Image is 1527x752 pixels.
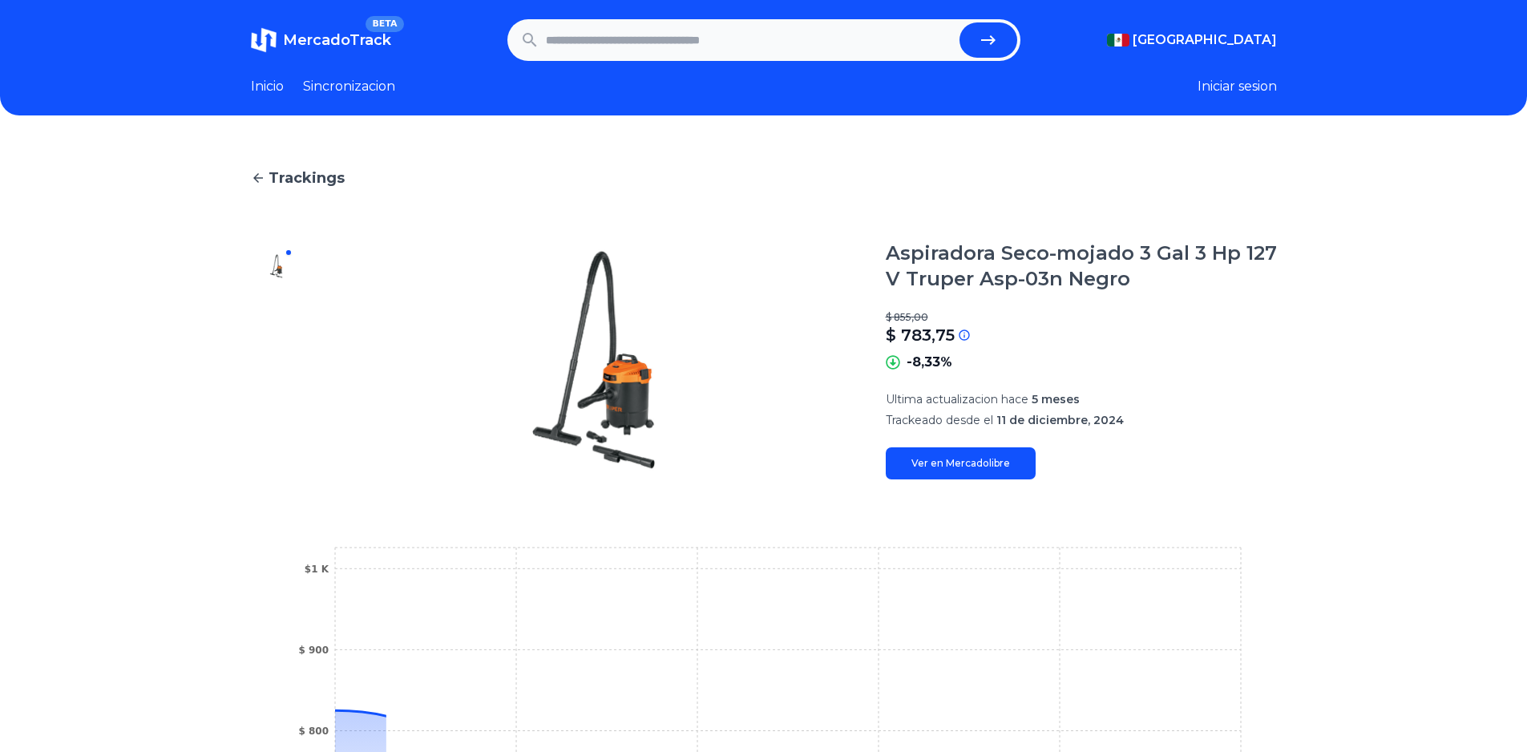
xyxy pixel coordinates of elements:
img: Aspiradora Seco-mojado 3 Gal 3 Hp 127 V Truper Asp-03n Negro [264,253,289,279]
h1: Aspiradora Seco-mojado 3 Gal 3 Hp 127 V Truper Asp-03n Negro [886,241,1277,292]
img: Aspiradora Seco-mojado 3 Gal 3 Hp 127 V Truper Asp-03n Negro [334,241,854,479]
p: $ 783,75 [886,324,955,346]
button: Iniciar sesion [1198,77,1277,96]
a: Ver en Mercadolibre [886,447,1036,479]
tspan: $1 K [304,564,329,575]
img: MercadoTrack [251,27,277,53]
p: $ 855,00 [886,311,1277,324]
p: -8,33% [907,353,952,372]
tspan: $ 900 [298,645,329,656]
tspan: $ 800 [298,726,329,737]
button: [GEOGRAPHIC_DATA] [1107,30,1277,50]
span: [GEOGRAPHIC_DATA] [1133,30,1277,50]
span: BETA [366,16,403,32]
span: 5 meses [1032,392,1080,406]
span: Ultima actualizacion hace [886,392,1028,406]
a: Inicio [251,77,284,96]
span: Trackings [269,167,345,189]
a: Sincronizacion [303,77,395,96]
span: Trackeado desde el [886,413,993,427]
a: Trackings [251,167,1277,189]
span: 11 de diciembre, 2024 [996,413,1124,427]
img: Mexico [1107,34,1129,46]
a: MercadoTrackBETA [251,27,391,53]
span: MercadoTrack [283,31,391,49]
